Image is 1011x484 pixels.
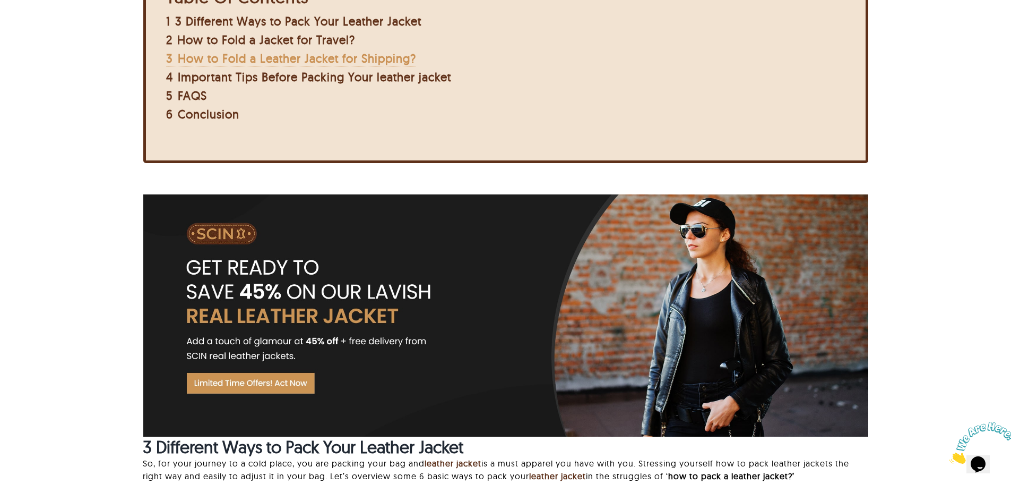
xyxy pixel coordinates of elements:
[175,14,421,29] span: 3 Different Ways to Pack Your Leather Jacket
[425,458,481,469] a: leather jacket
[166,107,239,122] a: 6 Conclusion
[143,194,868,436] img: how to pack leather jacket
[166,32,355,47] a: 2 How to Fold a Jacket for Travel?
[166,70,451,84] a: 4 Important Tips Before Packing Your leather jacket
[143,436,463,457] strong: 3 Different Ways to Pack Your Leather Jacket
[178,107,239,122] span: Conclusion
[529,471,586,481] a: leather jacket
[166,14,170,29] span: 1
[177,32,355,47] span: How to Fold a Jacket for Travel?
[166,88,207,103] a: 5 FAQS
[166,14,421,29] a: 1 3 Different Ways to Pack Your Leather Jacket
[166,51,416,66] a: 3 How to Fold a Leather Jacket for Shipping?
[178,70,451,84] span: Important Tips Before Packing Your leather jacket
[166,70,173,84] span: 4
[166,51,173,66] span: 3
[166,107,173,122] span: 6
[178,51,416,66] span: How to Fold a Leather Jacket for Shipping?
[4,4,70,46] img: Chat attention grabber
[143,457,868,482] p: So, for your journey to a cold place, you are packing your bag and is a must apparel you have wit...
[668,471,797,481] strong: how to pack a leather jacket?’ ­
[166,88,173,103] span: 5
[178,88,207,103] span: FAQS
[166,32,172,47] span: 2
[945,418,1011,468] iframe: chat widget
